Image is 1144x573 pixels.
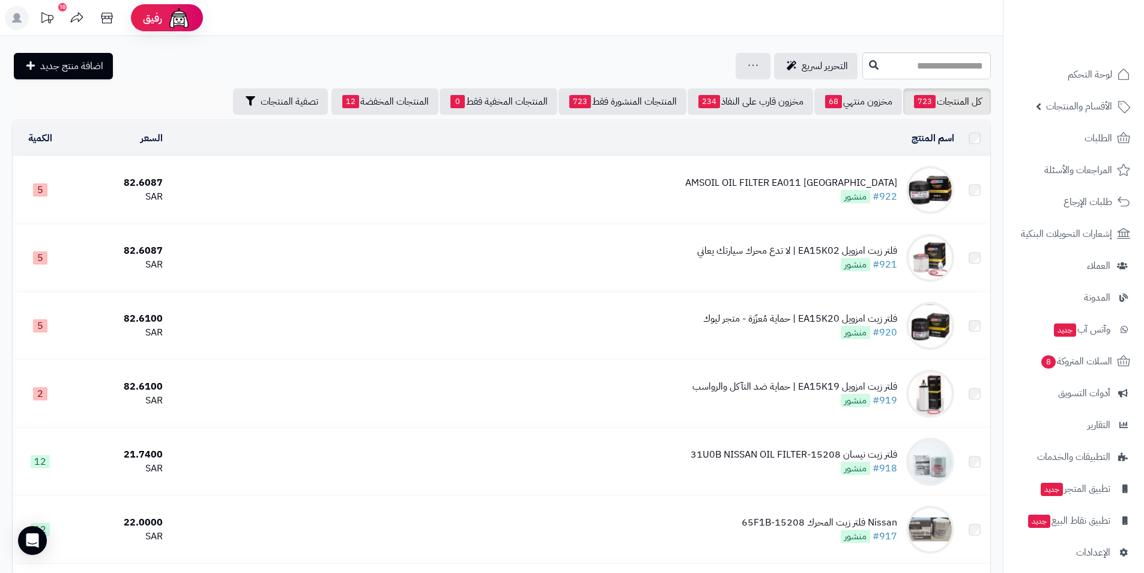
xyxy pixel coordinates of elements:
[33,387,47,400] span: 2
[697,244,897,258] div: فلتر زيت امزويل EA15K02 | لا تدع محرك سيارتك يعاني
[73,190,163,204] div: SAR
[903,88,991,115] a: كل المنتجات723
[33,319,47,332] span: 5
[73,516,163,530] div: 22.0000
[1011,443,1137,471] a: التطبيقات والخدمات
[1054,323,1076,337] span: جديد
[685,176,897,190] div: AMSOIL OIL FILTER EA011 [GEOGRAPHIC_DATA]
[73,258,163,272] div: SAR
[1085,130,1112,147] span: الطلبات
[906,370,954,418] img: فلتر زيت امزويل EA15K19 | حماية ضد التآكل والرواسب
[841,462,870,475] span: منشور
[1076,544,1110,561] span: الإعدادات
[1058,385,1110,402] span: أدوات التسويق
[1087,257,1110,274] span: العملاء
[1011,411,1137,440] a: التقارير
[73,176,163,190] div: 82.6087
[698,95,720,108] span: 234
[73,326,163,340] div: SAR
[31,523,50,536] span: 12
[40,59,103,73] span: اضافة منتج جديد
[167,6,191,30] img: ai-face.png
[914,95,936,108] span: 723
[841,258,870,271] span: منشور
[825,95,842,108] span: 68
[1011,156,1137,185] a: المراجعات والأسئلة
[73,394,163,408] div: SAR
[233,88,328,115] button: تصفية المنتجات
[558,88,686,115] a: المنتجات المنشورة فقط723
[906,302,954,350] img: فلتر زيت امزويل EA15K20 | حماية مُعزّزة - متجر ليوك
[692,380,897,394] div: فلتر زيت امزويل EA15K19 | حماية ضد التآكل والرواسب
[1011,188,1137,216] a: طلبات الإرجاع
[1011,219,1137,248] a: إشعارات التحويلات البنكية
[33,183,47,197] span: 5
[331,88,438,115] a: المنتجات المخفضة12
[802,59,848,73] span: التحرير لسريع
[261,94,318,109] span: تصفية المنتجات
[873,325,897,340] a: #920
[841,394,870,407] span: منشور
[1064,194,1112,210] span: طلبات الإرجاع
[1011,124,1137,153] a: الطلبات
[841,326,870,339] span: منشور
[73,380,163,394] div: 82.6100
[1068,66,1112,83] span: لوحة التحكم
[906,438,954,486] img: فلتر زيت نيسان 15208-31U0B NISSAN OIL FILTER
[73,448,163,462] div: 21.7400
[1046,98,1112,115] span: الأقسام والمنتجات
[1088,417,1110,434] span: التقارير
[873,461,897,476] a: #918
[1011,347,1137,376] a: السلات المتروكة8
[18,526,47,555] div: Open Intercom Messenger
[1028,515,1050,528] span: جديد
[1044,162,1112,179] span: المراجعات والأسئلة
[33,251,47,265] span: 5
[691,448,897,462] div: فلتر زيت نيسان 15208-31U0B NISSAN OIL FILTER
[774,53,858,79] a: التحرير لسريع
[703,312,897,326] div: فلتر زيت امزويل EA15K20 | حماية مُعزّزة - متجر ليوك
[1040,480,1110,497] span: تطبيق المتجر
[873,189,897,204] a: #922
[141,131,163,146] a: السعر
[906,234,954,282] img: فلتر زيت امزويل EA15K02 | لا تدع محرك سيارتك يعاني
[1040,353,1112,370] span: السلات المتروكة
[1084,289,1110,306] span: المدونة
[1027,512,1110,529] span: تطبيق نقاط البيع
[73,530,163,544] div: SAR
[873,393,897,408] a: #919
[1011,474,1137,503] a: تطبيق المتجرجديد
[906,506,954,554] img: Nissan فلتر زيت المحرك 15208-65F1B
[342,95,359,108] span: 12
[742,516,897,530] div: Nissan فلتر زيت المحرك 15208-65F1B
[1021,225,1112,242] span: إشعارات التحويلات البنكية
[32,6,62,33] a: تحديثات المنصة
[1011,538,1137,567] a: الإعدادات
[1011,251,1137,280] a: العملاء
[1041,355,1056,369] span: 8
[912,131,954,146] a: اسم المنتج
[814,88,902,115] a: مخزون منتهي68
[569,95,591,108] span: 723
[58,3,67,11] div: 10
[873,529,897,544] a: #917
[1053,321,1110,338] span: وآتس آب
[1011,379,1137,408] a: أدوات التسويق
[450,95,465,108] span: 0
[1037,449,1110,465] span: التطبيقات والخدمات
[73,312,163,326] div: 82.6100
[1041,483,1063,496] span: جديد
[1011,315,1137,344] a: وآتس آبجديد
[1011,506,1137,535] a: تطبيق نقاط البيعجديد
[841,530,870,543] span: منشور
[688,88,813,115] a: مخزون قارب على النفاذ234
[143,11,162,25] span: رفيق
[73,462,163,476] div: SAR
[440,88,557,115] a: المنتجات المخفية فقط0
[873,257,897,272] a: #921
[1011,283,1137,312] a: المدونة
[1011,60,1137,89] a: لوحة التحكم
[28,131,52,146] a: الكمية
[841,190,870,203] span: منشور
[31,455,50,468] span: 12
